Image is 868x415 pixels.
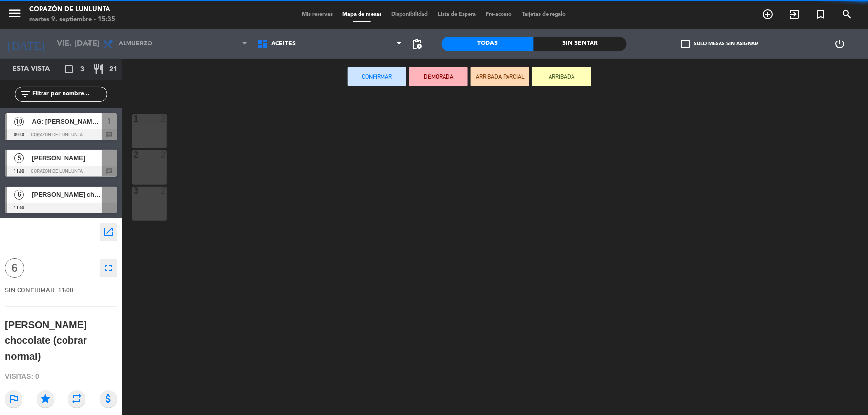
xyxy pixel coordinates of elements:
i: crop_square [63,63,75,75]
div: 2 [133,150,134,159]
div: Todas [442,37,534,51]
div: 3 [133,187,134,195]
span: Disponibilidad [386,12,433,17]
i: fullscreen [103,262,114,274]
i: repeat [68,390,85,408]
i: turned_in_not [815,8,827,20]
div: 2 [161,114,167,123]
button: ARRIBADA [532,67,591,86]
span: AG: [PERSON_NAME] [PERSON_NAME] x10 / SUNTRIP [32,116,102,126]
span: 21 [109,64,117,75]
div: 1 [133,114,134,123]
span: 1 [108,115,111,127]
button: Confirmar [348,67,406,86]
i: power_settings_new [834,38,846,50]
div: Esta vista [5,63,70,75]
span: 3 [80,64,84,75]
span: Aceites [271,41,296,47]
span: 6 [14,190,24,200]
div: Corazón de Lunlunta [29,5,115,15]
div: [PERSON_NAME] chocolate (cobrar normal) [5,317,117,365]
span: [PERSON_NAME] chocolate (cobrar normal) [32,189,102,200]
span: 6 [5,258,24,278]
i: menu [7,6,22,21]
span: Almuerzo [119,41,152,47]
button: DEMORADA [409,67,468,86]
i: attach_money [100,390,117,408]
i: outlined_flag [5,390,22,408]
i: arrow_drop_down [84,38,95,50]
div: 2 [161,150,167,159]
span: 11:00 [58,286,73,294]
span: check_box_outline_blank [681,40,690,48]
i: search [842,8,853,20]
i: exit_to_app [789,8,801,20]
i: star [37,390,54,408]
input: Filtrar por nombre... [31,89,107,100]
button: ARRIBADA PARCIAL [471,67,529,86]
label: Solo mesas sin asignar [681,40,758,48]
span: Pre-acceso [481,12,517,17]
span: 5 [14,153,24,163]
i: open_in_new [103,226,114,238]
span: Tarjetas de regalo [517,12,571,17]
span: Mis reservas [297,12,338,17]
i: restaurant [92,63,104,75]
i: add_circle_outline [762,8,774,20]
span: SIN CONFIRMAR [5,286,55,294]
button: open_in_new [100,223,117,241]
i: filter_list [20,88,31,100]
span: [PERSON_NAME] [32,153,102,163]
div: Visitas: 0 [5,368,117,385]
div: 2 [161,187,167,195]
div: martes 9. septiembre - 15:35 [29,15,115,24]
span: Mapa de mesas [338,12,386,17]
span: Lista de Espera [433,12,481,17]
div: Sin sentar [534,37,627,51]
button: fullscreen [100,259,117,277]
button: menu [7,6,22,24]
span: pending_actions [411,38,423,50]
span: 10 [14,117,24,126]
